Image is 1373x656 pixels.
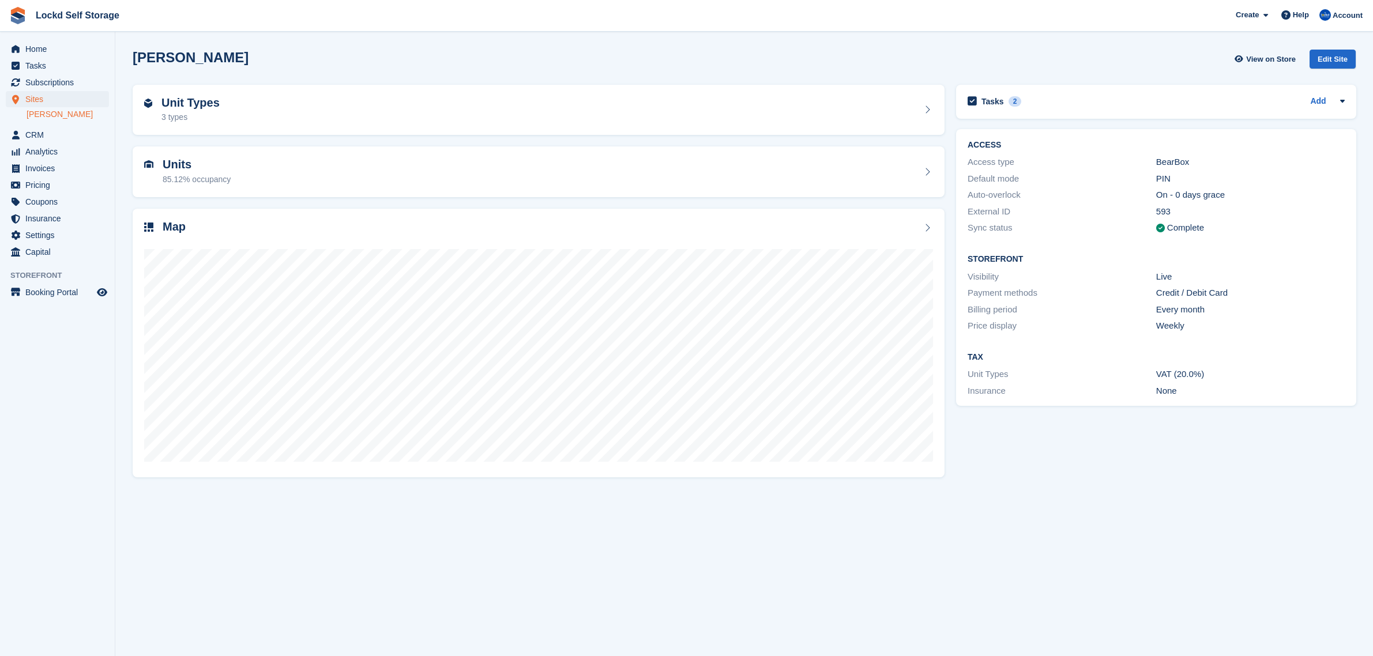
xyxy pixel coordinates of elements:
div: Price display [968,319,1156,333]
a: [PERSON_NAME] [27,109,109,120]
a: menu [6,284,109,300]
div: Sync status [968,221,1156,235]
span: Subscriptions [25,74,95,91]
div: BearBox [1156,156,1345,169]
span: Help [1293,9,1309,21]
a: menu [6,160,109,176]
span: Home [25,41,95,57]
div: None [1156,384,1345,398]
div: Live [1156,270,1345,284]
div: Billing period [968,303,1156,316]
span: Analytics [25,144,95,160]
span: View on Store [1246,54,1296,65]
div: Credit / Debit Card [1156,286,1345,300]
div: Insurance [968,384,1156,398]
h2: Tasks [981,96,1004,107]
div: Unit Types [968,368,1156,381]
div: 3 types [161,111,220,123]
img: unit-icn-7be61d7bf1b0ce9d3e12c5938cc71ed9869f7b940bace4675aadf7bd6d80202e.svg [144,160,153,168]
div: 85.12% occupancy [163,174,231,186]
a: menu [6,177,109,193]
h2: Map [163,220,186,233]
div: 2 [1009,96,1022,107]
h2: Tax [968,353,1345,362]
a: View on Store [1233,50,1300,69]
a: Edit Site [1310,50,1356,73]
div: 593 [1156,205,1345,218]
span: Pricing [25,177,95,193]
a: menu [6,41,109,57]
a: Add [1310,95,1326,108]
img: Jonny Bleach [1319,9,1331,21]
span: CRM [25,127,95,143]
span: Create [1236,9,1259,21]
span: Coupons [25,194,95,210]
div: Edit Site [1310,50,1356,69]
a: Preview store [95,285,109,299]
div: External ID [968,205,1156,218]
a: menu [6,58,109,74]
div: Visibility [968,270,1156,284]
img: map-icn-33ee37083ee616e46c38cad1a60f524a97daa1e2b2c8c0bc3eb3415660979fc1.svg [144,223,153,232]
span: Account [1333,10,1363,21]
span: Capital [25,244,95,260]
div: On - 0 days grace [1156,188,1345,202]
a: menu [6,194,109,210]
div: Access type [968,156,1156,169]
h2: [PERSON_NAME] [133,50,249,65]
span: Insurance [25,210,95,227]
h2: ACCESS [968,141,1345,150]
a: Units 85.12% occupancy [133,146,945,197]
img: stora-icon-8386f47178a22dfd0bd8f6a31ec36ba5ce8667c1dd55bd0f319d3a0aa187defe.svg [9,7,27,24]
span: Tasks [25,58,95,74]
a: menu [6,210,109,227]
span: Storefront [10,270,115,281]
span: Sites [25,91,95,107]
a: Lockd Self Storage [31,6,124,25]
a: menu [6,244,109,260]
a: menu [6,74,109,91]
span: Settings [25,227,95,243]
span: Booking Portal [25,284,95,300]
div: Default mode [968,172,1156,186]
h2: Unit Types [161,96,220,110]
a: menu [6,144,109,160]
a: menu [6,91,109,107]
a: menu [6,227,109,243]
h2: Storefront [968,255,1345,264]
a: Unit Types 3 types [133,85,945,135]
h2: Units [163,158,231,171]
a: menu [6,127,109,143]
div: Payment methods [968,286,1156,300]
div: Auto-overlock [968,188,1156,202]
span: Invoices [25,160,95,176]
div: PIN [1156,172,1345,186]
a: Map [133,209,945,478]
div: Complete [1167,221,1204,235]
div: VAT (20.0%) [1156,368,1345,381]
div: Every month [1156,303,1345,316]
img: unit-type-icn-2b2737a686de81e16bb02015468b77c625bbabd49415b5ef34ead5e3b44a266d.svg [144,99,152,108]
div: Weekly [1156,319,1345,333]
